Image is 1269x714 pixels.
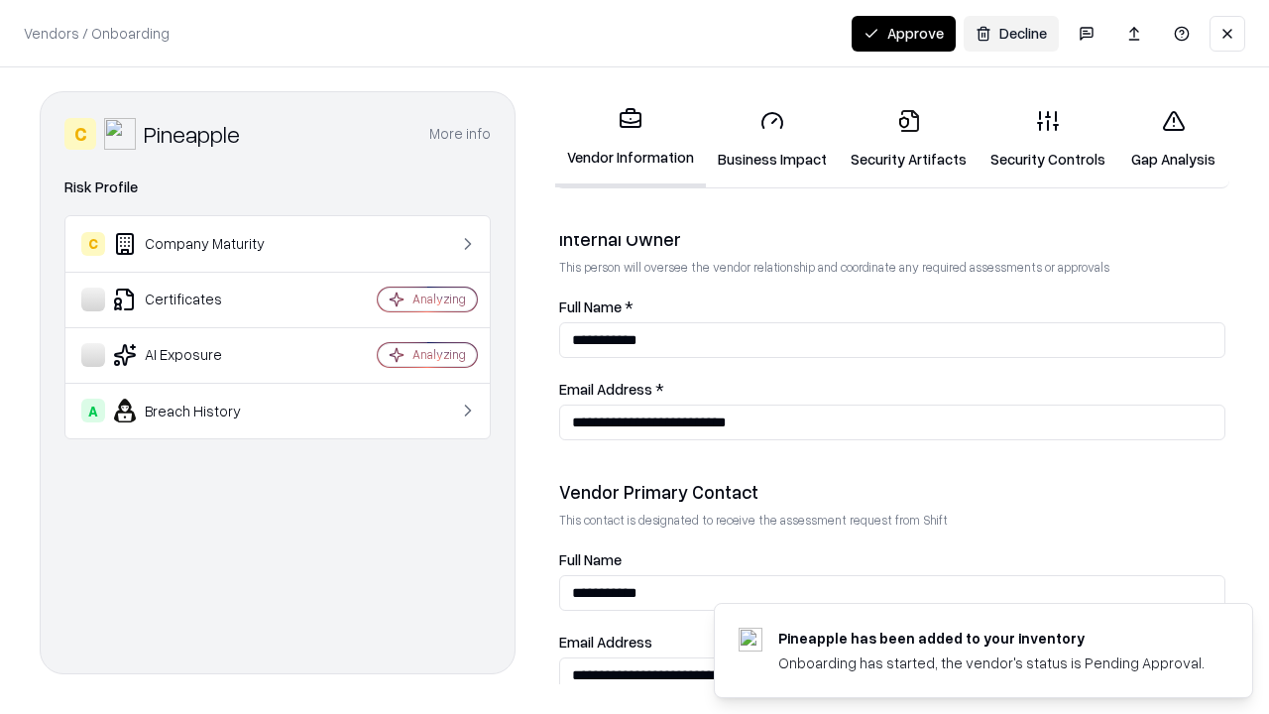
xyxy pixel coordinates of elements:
[1117,93,1229,185] a: Gap Analysis
[852,16,956,52] button: Approve
[81,288,318,311] div: Certificates
[559,227,1225,251] div: Internal Owner
[778,653,1205,673] div: Onboarding has started, the vendor's status is Pending Approval.
[979,93,1117,185] a: Security Controls
[559,635,1225,650] label: Email Address
[706,93,839,185] a: Business Impact
[81,399,318,422] div: Breach History
[144,118,240,150] div: Pineapple
[64,118,96,150] div: C
[839,93,979,185] a: Security Artifacts
[412,291,466,307] div: Analyzing
[559,552,1225,567] label: Full Name
[81,343,318,367] div: AI Exposure
[739,628,762,652] img: pineappleenergy.com
[559,480,1225,504] div: Vendor Primary Contact
[559,512,1225,529] p: This contact is designated to receive the assessment request from Shift
[24,23,170,44] p: Vendors / Onboarding
[64,176,491,199] div: Risk Profile
[555,91,706,187] a: Vendor Information
[429,116,491,152] button: More info
[559,299,1225,314] label: Full Name *
[559,259,1225,276] p: This person will oversee the vendor relationship and coordinate any required assessments or appro...
[104,118,136,150] img: Pineapple
[81,232,105,256] div: C
[412,346,466,363] div: Analyzing
[81,399,105,422] div: A
[964,16,1059,52] button: Decline
[778,628,1205,649] div: Pineapple has been added to your inventory
[81,232,318,256] div: Company Maturity
[559,382,1225,397] label: Email Address *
